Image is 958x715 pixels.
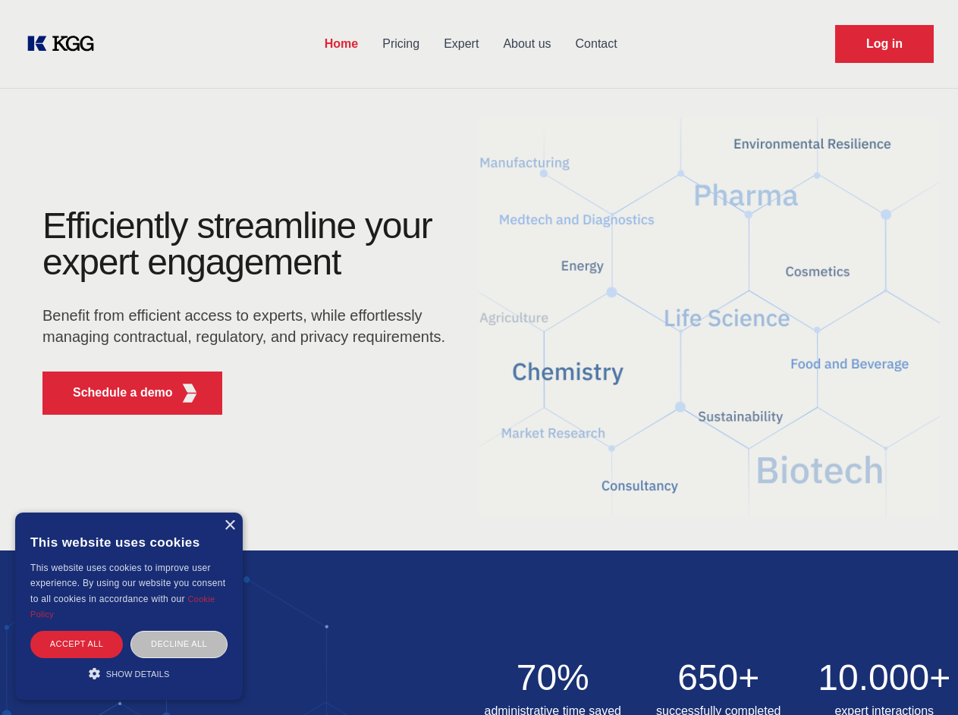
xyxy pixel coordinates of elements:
button: Schedule a demoKGG Fifth Element RED [42,372,222,415]
a: Contact [564,24,630,64]
a: About us [491,24,563,64]
div: Show details [30,666,228,681]
img: KGG Fifth Element RED [479,99,941,535]
a: KOL Knowledge Platform: Talk to Key External Experts (KEE) [24,32,106,56]
h2: 650+ [645,660,793,696]
div: This website uses cookies [30,524,228,560]
a: Request Demo [835,25,934,63]
a: Expert [432,24,491,64]
div: Decline all [130,631,228,657]
a: Cookie Policy [30,594,215,619]
span: This website uses cookies to improve user experience. By using our website you consent to all coo... [30,563,225,604]
a: Pricing [370,24,432,64]
h1: Efficiently streamline your expert engagement [42,208,455,281]
iframe: Chat Widget [882,642,958,715]
img: KGG Fifth Element RED [181,384,199,403]
span: Show details [106,670,170,679]
p: Benefit from efficient access to experts, while effortlessly managing contractual, regulatory, an... [42,305,455,347]
div: Accept all [30,631,123,657]
a: Home [313,24,370,64]
div: Close [224,520,235,532]
h2: 70% [479,660,627,696]
p: Schedule a demo [73,384,173,402]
